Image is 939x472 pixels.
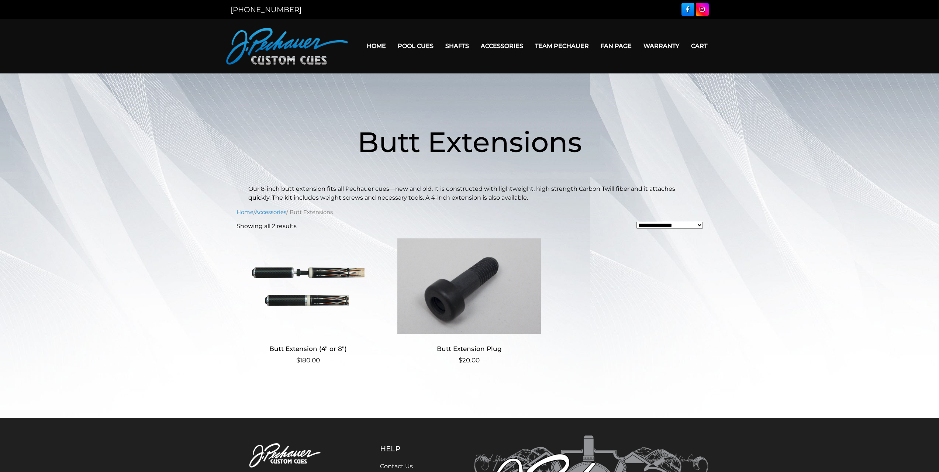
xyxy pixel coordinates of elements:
a: Shafts [439,37,475,55]
a: Warranty [638,37,685,55]
h2: Butt Extension Plug [397,342,541,356]
bdi: 180.00 [296,356,320,364]
a: Butt Extension (4″ or 8″) $180.00 [237,237,380,365]
a: [PHONE_NUMBER] [231,5,301,14]
img: Butt Extension Plug [397,237,541,336]
a: Fan Page [595,37,638,55]
a: Contact Us [380,463,413,470]
a: Home [361,37,392,55]
h5: Help [380,444,437,453]
span: Butt Extensions [358,125,582,159]
a: Accessories [475,37,529,55]
nav: Breadcrumb [237,208,703,216]
img: Butt Extension (4" or 8") [237,237,380,336]
a: Pool Cues [392,37,439,55]
a: Accessories [255,209,286,216]
p: Showing all 2 results [237,222,297,231]
span: $ [296,356,300,364]
a: Team Pechauer [529,37,595,55]
p: Our 8-inch butt extension fits all Pechauer cues—new and old. It is constructed with lightweight,... [248,185,691,202]
bdi: 20.00 [459,356,480,364]
select: Shop order [636,222,703,229]
a: Butt Extension Plug $20.00 [397,237,541,365]
a: Home [237,209,253,216]
a: Cart [685,37,713,55]
img: Pechauer Custom Cues [226,28,348,65]
span: $ [459,356,462,364]
h2: Butt Extension (4″ or 8″) [237,342,380,356]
